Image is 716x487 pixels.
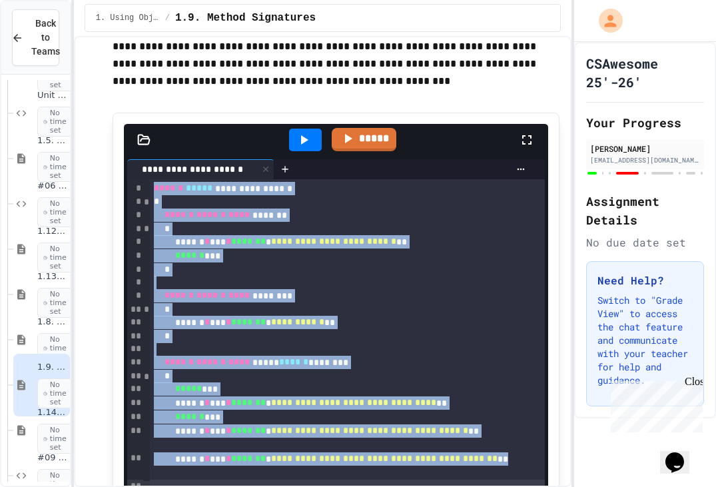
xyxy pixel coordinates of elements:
[175,10,316,26] span: 1.9. Method Signatures
[31,17,60,59] span: Back to Teams
[37,316,67,328] span: 1.8. Documentation with Comments and Preconditions
[37,135,67,147] span: 1.5. Casting and Ranges of Values
[96,13,160,23] span: 1. Using Objects and Methods
[12,9,59,66] button: Back to Teams
[165,13,170,23] span: /
[37,107,77,137] span: No time set
[37,197,77,228] span: No time set
[597,272,693,288] h3: Need Help?
[37,226,67,237] span: 1.12. Objects - Instances of Classes
[590,143,700,155] div: [PERSON_NAME]
[37,271,67,282] span: 1.13. Creating and Initializing Objects: Constructors
[37,407,67,418] span: 1.14. Calling Instance Methods
[586,54,704,91] h1: CSAwesome 25'-26'
[605,376,703,432] iframe: chat widget
[586,235,704,250] div: No due date set
[586,192,704,229] h2: Assignment Details
[660,434,703,474] iframe: chat widget
[37,90,67,101] span: Unit 1 ProjectA
[37,243,77,273] span: No time set
[37,362,67,373] span: 1.9. Method Signatures
[37,288,77,318] span: No time set
[590,155,700,165] div: [EMAIL_ADDRESS][DOMAIN_NAME]
[597,294,693,387] p: Switch to "Grade View" to access the chat feature and communicate with your teacher for help and ...
[5,5,92,85] div: Chat with us now!Close
[37,452,67,464] span: #09 Unit 1 ProjectB
[37,181,67,192] span: #06 Sandbox
[37,378,77,409] span: No time set
[586,113,704,132] h2: Your Progress
[37,424,77,454] span: No time set
[585,5,626,36] div: My Account
[37,152,77,183] span: No time set
[37,333,77,364] span: No time set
